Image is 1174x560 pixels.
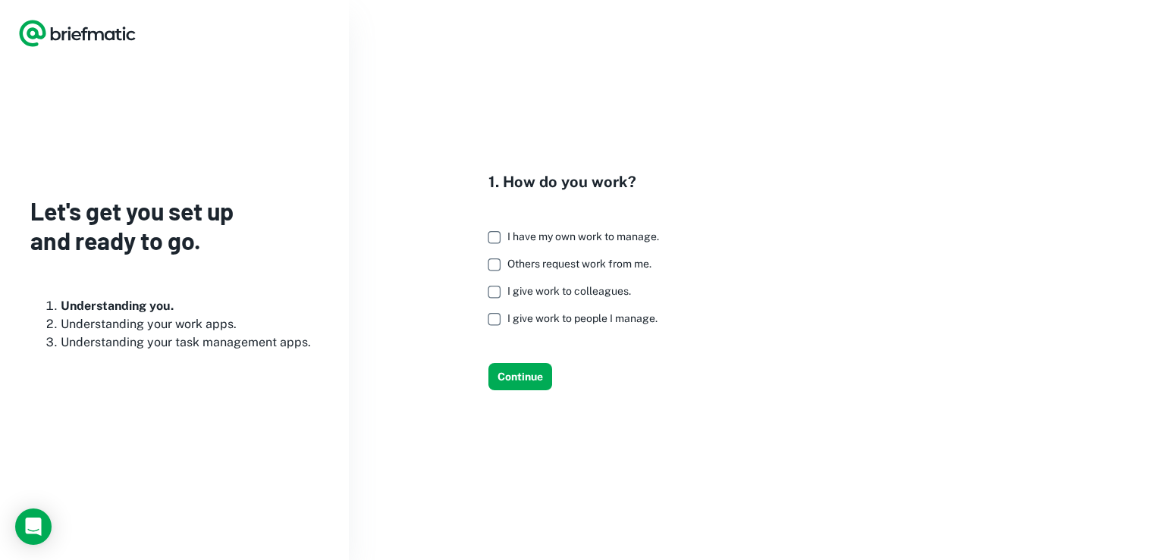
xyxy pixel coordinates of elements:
li: Understanding your work apps. [61,315,319,333]
a: Logo [18,18,137,48]
div: Load Chat [15,508,52,545]
li: Understanding your task management apps. [61,333,319,352]
span: I give work to colleagues. [507,285,631,297]
button: Continue [488,363,552,390]
h4: 1. How do you work? [488,171,671,193]
span: I give work to people I manage. [507,312,658,324]
span: I have my own work to manage. [507,230,659,242]
b: Understanding you. [61,299,174,313]
h3: Let's get you set up and ready to go. [30,196,319,255]
span: Others request work from me. [507,258,651,270]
